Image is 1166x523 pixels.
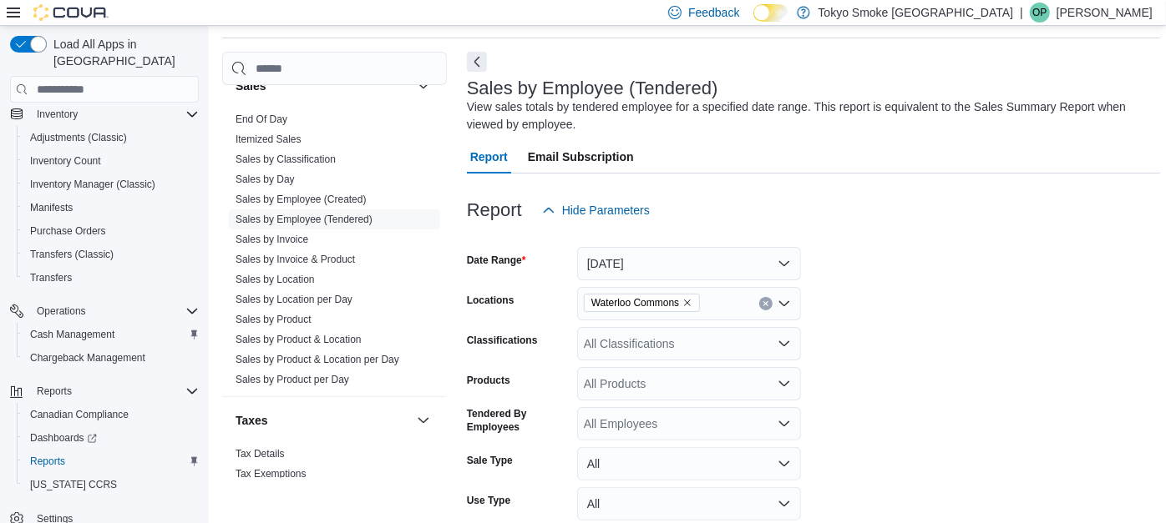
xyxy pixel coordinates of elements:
[577,447,801,480] button: All
[236,133,302,145] a: Itemized Sales
[23,268,79,288] a: Transfers
[467,254,526,267] label: Date Range
[23,428,104,448] a: Dashboards
[23,475,124,495] a: [US_STATE] CCRS
[467,407,570,434] label: Tendered By Employees
[236,373,349,386] span: Sales by Product per Day
[236,333,362,346] span: Sales by Product & Location
[236,194,367,205] a: Sales by Employee (Created)
[17,266,205,289] button: Transfers
[562,202,650,219] span: Hide Parameters
[3,103,205,126] button: Inventory
[236,173,295,186] span: Sales by Day
[23,324,121,344] a: Cash Management
[236,448,285,460] a: Tax Details
[236,234,308,245] a: Sales by Invoice
[236,294,352,305] a: Sales by Location per Day
[236,313,312,326] span: Sales by Product
[1020,3,1023,23] p: |
[236,274,315,285] a: Sales by Location
[17,473,205,496] button: [US_STATE] CCRS
[591,294,679,311] span: Waterloo Commons
[236,468,307,480] a: Tax Exemptions
[467,494,510,507] label: Use Type
[30,104,199,124] span: Inventory
[17,346,205,370] button: Chargeback Management
[236,467,307,480] span: Tax Exemptions
[236,133,302,146] span: Itemized Sales
[17,403,205,426] button: Canadian Compliance
[23,128,199,148] span: Adjustments (Classic)
[222,444,447,490] div: Taxes
[17,450,205,473] button: Reports
[23,221,199,241] span: Purchase Orders
[30,271,72,284] span: Transfers
[30,224,106,238] span: Purchase Orders
[1030,3,1050,23] div: Owen Pfaff
[23,244,199,264] span: Transfers (Classic)
[778,417,791,430] button: Open list of options
[23,348,152,368] a: Chargeback Management
[47,36,199,69] span: Load All Apps in [GEOGRAPHIC_DATA]
[413,76,433,96] button: Sales
[778,297,791,310] button: Open list of options
[413,410,433,430] button: Taxes
[23,451,199,471] span: Reports
[30,351,145,365] span: Chargeback Management
[236,447,285,460] span: Tax Details
[30,248,114,261] span: Transfers (Classic)
[236,78,266,94] h3: Sales
[236,78,410,94] button: Sales
[3,299,205,323] button: Operations
[682,298,692,308] button: Remove Waterloo Commons from selection in this group
[467,52,487,72] button: Next
[23,428,199,448] span: Dashboards
[17,219,205,243] button: Purchase Orders
[236,193,367,206] span: Sales by Employee (Created)
[23,174,162,194] a: Inventory Manager (Classic)
[236,334,362,345] a: Sales by Product & Location
[236,153,336,165] a: Sales by Classification
[236,374,349,385] a: Sales by Product per Day
[535,194,657,227] button: Hide Parameters
[30,104,84,124] button: Inventory
[23,198,79,218] a: Manifests
[23,174,199,194] span: Inventory Manager (Classic)
[236,113,287,125] a: End Of Day
[236,412,410,429] button: Taxes
[30,455,65,468] span: Reports
[37,304,86,318] span: Operations
[528,140,634,173] span: Email Subscription
[577,247,801,280] button: [DATE]
[23,151,199,171] span: Inventory Count
[467,334,538,347] label: Classifications
[236,213,373,226] span: Sales by Employee (Tendered)
[30,328,114,341] span: Cash Management
[1032,3,1047,23] span: OP
[17,323,205,346] button: Cash Management
[236,412,268,429] h3: Taxes
[23,405,199,425] span: Canadian Compliance
[467,200,522,220] h3: Report
[467,454,513,467] label: Sale Type
[688,4,739,21] span: Feedback
[30,381,79,401] button: Reports
[236,354,399,365] a: Sales by Product & Location per Day
[23,198,199,218] span: Manifests
[17,126,205,149] button: Adjustments (Classic)
[23,405,135,425] a: Canadian Compliance
[236,113,287,126] span: End Of Day
[577,487,801,520] button: All
[467,98,1152,133] div: View sales totals by tendered employee for a specified date range. This report is equivalent to t...
[778,337,791,350] button: Open list of options
[819,3,1014,23] p: Tokyo Smoke [GEOGRAPHIC_DATA]
[33,4,109,21] img: Cova
[222,109,447,396] div: Sales
[23,151,108,171] a: Inventory Count
[30,381,199,401] span: Reports
[23,244,120,264] a: Transfers (Classic)
[30,478,117,491] span: [US_STATE] CCRS
[23,128,134,148] a: Adjustments (Classic)
[30,301,199,321] span: Operations
[236,233,308,246] span: Sales by Invoice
